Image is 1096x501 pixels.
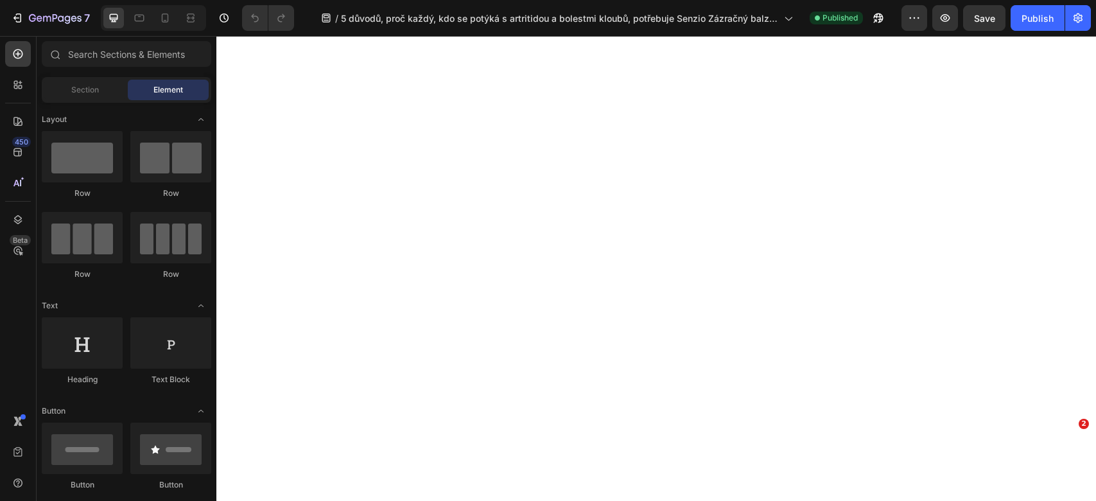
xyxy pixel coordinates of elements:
[42,41,211,67] input: Search Sections & Elements
[130,268,211,280] div: Row
[10,235,31,245] div: Beta
[963,5,1005,31] button: Save
[822,12,858,24] span: Published
[130,374,211,385] div: Text Block
[130,188,211,199] div: Row
[42,188,123,199] div: Row
[191,295,211,316] span: Toggle open
[5,5,96,31] button: 7
[974,13,995,24] span: Save
[42,479,123,491] div: Button
[153,84,183,96] span: Element
[216,36,1096,501] iframe: Design area
[42,268,123,280] div: Row
[84,10,90,26] p: 7
[130,479,211,491] div: Button
[42,114,67,125] span: Layout
[1022,12,1054,25] div: Publish
[335,12,338,25] span: /
[341,12,779,25] span: 5 důvodů, proč každý, kdo se potýká s artritidou a bolestmi kloubů, potřebuje Senzio Zázračný balzám
[42,374,123,385] div: Heading
[1011,5,1065,31] button: Publish
[12,137,31,147] div: 450
[1079,419,1089,429] span: 2
[42,300,58,312] span: Text
[242,5,294,31] div: Undo/Redo
[191,401,211,421] span: Toggle open
[42,405,65,417] span: Button
[1052,438,1083,469] iframe: Intercom live chat
[71,84,99,96] span: Section
[191,109,211,130] span: Toggle open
